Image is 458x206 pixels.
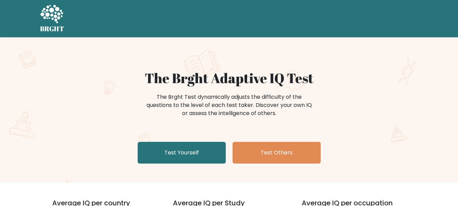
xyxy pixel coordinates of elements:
a: BRGHT [40,3,64,35]
a: Test Yourself [138,142,226,164]
h5: BRGHT [40,25,64,33]
a: Test Others [233,142,321,164]
h1: The Brght Adaptive IQ Test [64,70,395,86]
div: The Brght Test dynamically adjusts the difficulty of the questions to the level of each test take... [144,93,314,117]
